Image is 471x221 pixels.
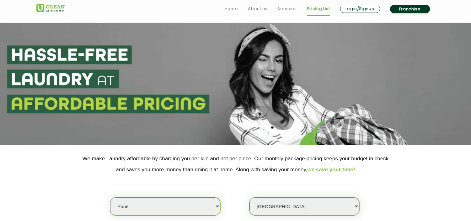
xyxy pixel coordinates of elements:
p: We make Laundry affordable by charging you per kilo and not per piece. Our monthly package pricin... [36,153,435,175]
a: Login/Signup [340,5,380,13]
a: Franchise [390,5,430,13]
span: we save your time! [308,167,355,173]
a: Services [277,5,297,13]
a: About us [248,5,267,13]
img: UClean Laundry and Dry Cleaning [36,4,65,12]
a: Home [225,5,238,13]
a: Pricing List [307,5,330,13]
